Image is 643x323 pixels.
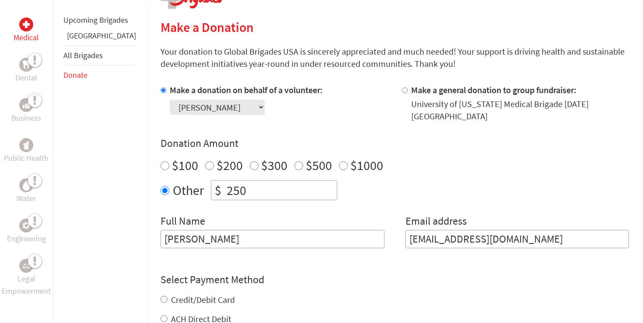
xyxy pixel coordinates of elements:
[19,138,33,152] div: Public Health
[23,222,30,229] img: Engineering
[161,136,629,150] h4: Donation Amount
[63,45,136,66] li: All Brigades
[261,157,287,174] label: $300
[405,214,467,230] label: Email address
[15,58,37,84] a: DentalDental
[225,181,337,200] input: Enter Amount
[2,259,51,297] a: Legal EmpowermentLegal Empowerment
[7,233,46,245] p: Engineering
[172,157,198,174] label: $100
[171,294,235,305] label: Credit/Debit Card
[63,30,136,45] li: Guatemala
[211,181,225,200] div: $
[23,60,30,69] img: Dental
[19,58,33,72] div: Dental
[350,157,383,174] label: $1000
[63,70,87,80] a: Donate
[63,10,136,30] li: Upcoming Brigades
[23,263,30,268] img: Legal Empowerment
[19,219,33,233] div: Engineering
[19,98,33,112] div: Business
[63,66,136,85] li: Donate
[14,17,39,44] a: MedicalMedical
[23,101,30,108] img: Business
[67,31,136,41] a: [GEOGRAPHIC_DATA]
[411,84,577,95] label: Make a general donation to group fundraiser:
[23,180,30,190] img: Water
[19,259,33,273] div: Legal Empowerment
[161,19,629,35] h2: Make a Donation
[2,273,51,297] p: Legal Empowerment
[17,178,36,205] a: WaterWater
[161,273,629,287] h4: Select Payment Method
[161,45,629,70] p: Your donation to Global Brigades USA is sincerely appreciated and much needed! Your support is dr...
[217,157,243,174] label: $200
[19,178,33,192] div: Water
[411,98,629,122] div: University of [US_STATE] Medical Brigade [DATE] [GEOGRAPHIC_DATA]
[11,98,41,124] a: BusinessBusiness
[11,112,41,124] p: Business
[14,31,39,44] p: Medical
[4,138,49,164] a: Public HealthPublic Health
[161,214,205,230] label: Full Name
[306,157,332,174] label: $500
[15,72,37,84] p: Dental
[161,230,384,248] input: Enter Full Name
[23,141,30,149] img: Public Health
[4,152,49,164] p: Public Health
[19,17,33,31] div: Medical
[23,21,30,28] img: Medical
[7,219,46,245] a: EngineeringEngineering
[17,192,36,205] p: Water
[173,180,204,200] label: Other
[63,50,103,60] a: All Brigades
[63,15,128,25] a: Upcoming Brigades
[170,84,323,95] label: Make a donation on behalf of a volunteer:
[405,230,629,248] input: Your Email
